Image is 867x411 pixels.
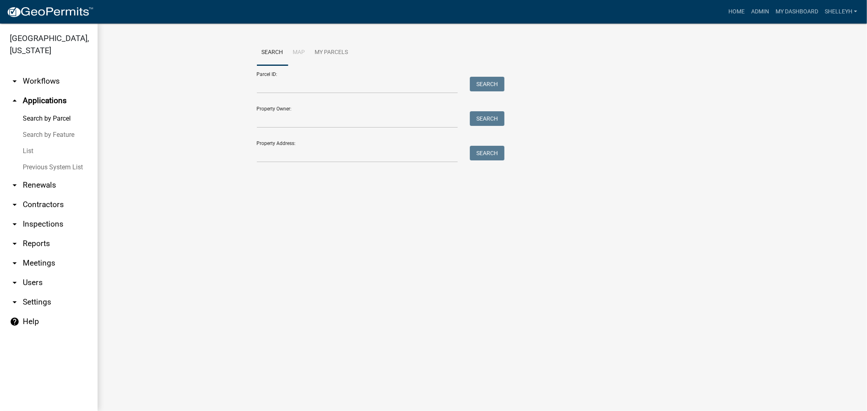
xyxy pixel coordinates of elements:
button: Search [470,146,504,160]
button: Search [470,111,504,126]
a: My Parcels [310,40,353,66]
i: arrow_drop_down [10,76,20,86]
button: Search [470,77,504,91]
i: arrow_drop_down [10,297,20,307]
i: arrow_drop_down [10,278,20,288]
a: Home [725,4,748,19]
i: arrow_drop_down [10,258,20,268]
i: help [10,317,20,327]
i: arrow_drop_down [10,219,20,229]
a: shelleyh [821,4,860,19]
i: arrow_drop_down [10,239,20,249]
a: Search [257,40,288,66]
i: arrow_drop_up [10,96,20,106]
a: Admin [748,4,772,19]
i: arrow_drop_down [10,180,20,190]
a: My Dashboard [772,4,821,19]
i: arrow_drop_down [10,200,20,210]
